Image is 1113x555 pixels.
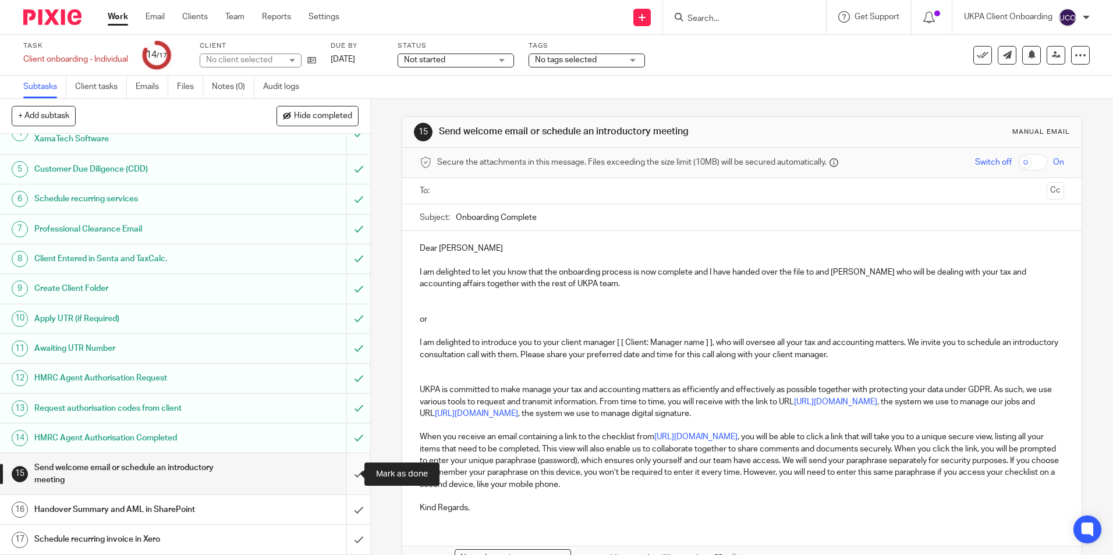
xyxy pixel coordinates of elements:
[420,314,1064,325] p: or
[12,370,28,386] div: 12
[34,280,235,297] h1: Create Client Folder
[225,11,244,23] a: Team
[146,11,165,23] a: Email
[182,11,208,23] a: Clients
[206,54,282,66] div: No client selected
[277,106,359,126] button: Hide completed
[146,48,167,62] div: 14
[34,340,235,357] h1: Awaiting UTR Number
[420,431,1064,490] p: When you receive an email containing a link to the checklist from , you will be able to click a l...
[964,11,1052,23] p: UKPA Client Onboarding
[12,311,28,327] div: 10
[12,106,76,126] button: + Add subtask
[12,400,28,417] div: 13
[34,119,235,148] h1: Anti-Money Laundering Verification through XamaTech Software
[34,501,235,518] h1: Handover Summary and AML in SharePoint
[12,161,28,177] div: 5
[420,337,1064,361] p: I am delighted to introduce you to your client manager [ [ Client: Manager name ] ], who will ove...
[12,340,28,357] div: 11
[34,161,235,178] h1: Customer Due Diligence (CDD)
[108,11,128,23] a: Work
[12,221,28,237] div: 7
[794,398,877,406] a: [URL][DOMAIN_NAME]
[294,112,352,121] span: Hide completed
[529,41,645,51] label: Tags
[654,433,738,441] a: [URL][DOMAIN_NAME]
[420,185,433,197] label: To:
[439,126,767,138] h1: Send welcome email or schedule an introductory meeting
[12,251,28,267] div: 8
[686,14,791,24] input: Search
[437,156,827,168] span: Secure the attachments in this message. Files exceeding the size limit (10MB) will be secured aut...
[34,250,235,268] h1: Client Entered in Senta and TaxCalc.
[23,54,128,65] div: Client onboarding - Individual
[12,280,28,297] div: 9
[12,466,28,482] div: 15
[420,212,450,223] label: Subject:
[1053,156,1064,168] span: On
[414,123,433,141] div: 15
[12,191,28,207] div: 6
[34,459,235,489] h1: Send welcome email or schedule an introductory meeting
[1012,127,1070,137] div: Manual email
[177,76,203,98] a: Files
[420,243,1064,254] p: Dear [PERSON_NAME]
[1047,182,1064,200] button: Cc
[12,430,28,446] div: 14
[855,13,899,21] span: Get Support
[34,220,235,238] h1: Professional Clearance Email
[404,56,445,64] span: Not started
[157,52,167,59] small: /17
[309,11,339,23] a: Settings
[331,55,355,63] span: [DATE]
[263,76,308,98] a: Audit logs
[435,410,518,418] a: [URL][DOMAIN_NAME]
[420,384,1064,419] p: UKPA is committed to make manage your tax and accounting matters as efficiently and effectively a...
[12,501,28,518] div: 16
[1058,8,1077,27] img: svg%3E
[34,369,235,387] h1: HMRC Agent Authorisation Request
[331,41,383,51] label: Due by
[212,76,254,98] a: Notes (0)
[34,429,235,447] h1: HMRC Agent Authorisation Completed
[34,531,235,548] h1: Schedule recurring invoice in Xero
[34,190,235,208] h1: Schedule recurring services
[535,56,597,64] span: No tags selected
[975,156,1012,168] span: Switch off
[75,76,127,98] a: Client tasks
[23,41,128,51] label: Task
[34,310,235,328] h1: Apply UTR (if Required)
[420,266,1064,290] p: I am delighted to let you know that the onboarding process is now complete and I have handed over...
[398,41,514,51] label: Status
[23,76,66,98] a: Subtasks
[420,502,1064,514] p: Kind Regards,
[23,9,81,25] img: Pixie
[262,11,291,23] a: Reports
[136,76,168,98] a: Emails
[12,532,28,548] div: 17
[12,125,28,141] div: 4
[200,41,316,51] label: Client
[34,400,235,417] h1: Request authorisation codes from client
